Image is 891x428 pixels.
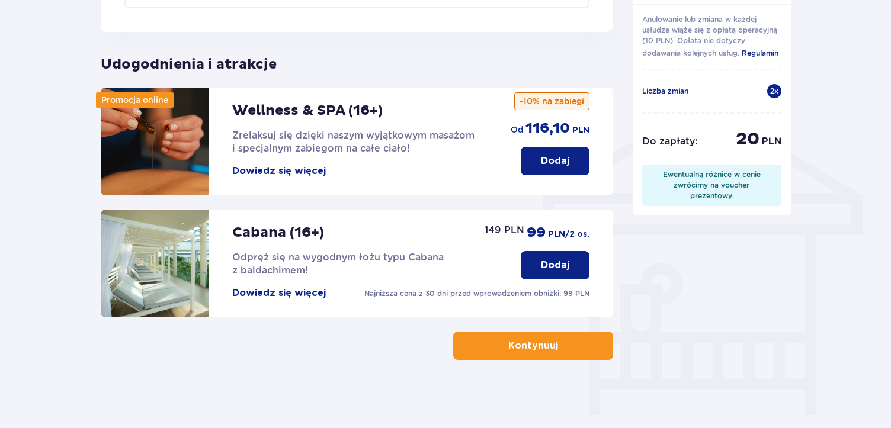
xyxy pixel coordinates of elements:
[232,287,326,300] button: Dowiedz się więcej
[541,155,569,168] p: Dodaj
[485,224,524,237] p: 149 PLN
[742,46,778,59] a: Regulamin
[521,251,589,279] button: Dodaj
[511,124,523,136] p: od
[736,128,759,150] p: 20
[521,147,589,175] button: Dodaj
[364,288,589,299] p: Najniższa cena z 30 dni przed wprowadzeniem obniżki: 99 PLN
[232,224,324,242] p: Cabana (16+)
[453,332,613,360] button: Kontynuuj
[101,46,613,73] p: Udogodnienia i atrakcje
[96,92,174,108] div: Promocja online
[232,130,475,154] span: Zrelaksuj się dzięki naszym wyjątkowym masażom i specjalnym zabiegom na całe ciało!
[101,210,209,317] img: attraction
[232,165,326,178] button: Dowiedz się więcej
[642,135,697,148] p: Do zapłaty :
[508,339,558,352] p: Kontynuuj
[742,49,778,57] span: Regulamin
[527,224,546,242] p: 99
[514,92,589,110] p: -10% na zabiegi
[525,120,570,137] p: 116,10
[652,169,773,201] div: Ewentualną różnicę w cenie zwrócimy na voucher prezentowy.
[548,229,589,240] p: PLN /2 os.
[541,259,569,272] p: Dodaj
[101,88,209,195] img: attraction
[232,252,444,276] span: Odpręż się na wygodnym łożu typu Cabana z baldachimem!
[642,14,782,59] p: Anulowanie lub zmiana w każdej usłudze wiąże się z opłatą operacyjną (10 PLN). Opłata nie dotyczy...
[762,135,781,148] p: PLN
[767,84,781,98] div: 2 x
[232,102,383,120] p: Wellness & SPA (16+)
[572,124,589,136] p: PLN
[642,86,688,96] p: Liczba zmian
